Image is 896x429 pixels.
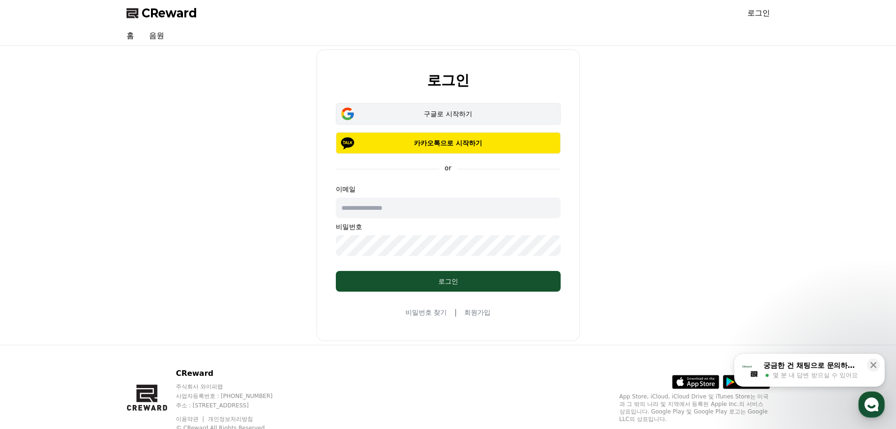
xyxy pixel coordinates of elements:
[3,298,62,322] a: 홈
[349,138,547,148] p: 카카오톡으로 시작하기
[454,307,457,318] span: |
[439,163,457,173] p: or
[176,392,291,400] p: 사업자등록번호 : [PHONE_NUMBER]
[619,393,770,423] p: App Store, iCloud, iCloud Drive 및 iTunes Store는 미국과 그 밖의 나라 및 지역에서 등록된 Apple Inc.의 서비스 상표입니다. Goo...
[464,308,491,317] a: 회원가입
[349,109,547,119] div: 구글로 시작하기
[336,103,561,125] button: 구글로 시작하기
[142,26,172,45] a: 음원
[145,312,157,320] span: 설정
[30,312,35,320] span: 홈
[336,184,561,194] p: 이메일
[747,8,770,19] a: 로그인
[336,222,561,231] p: 비밀번호
[336,132,561,154] button: 카카오톡으로 시작하기
[62,298,121,322] a: 대화
[176,383,291,390] p: 주식회사 와이피랩
[336,271,561,292] button: 로그인
[119,26,142,45] a: 홈
[427,72,469,88] h2: 로그인
[176,368,291,379] p: CReward
[208,416,253,422] a: 개인정보처리방침
[176,402,291,409] p: 주소 : [STREET_ADDRESS]
[127,6,197,21] a: CReward
[142,6,197,21] span: CReward
[86,313,97,320] span: 대화
[355,277,542,286] div: 로그인
[121,298,181,322] a: 설정
[405,308,447,317] a: 비밀번호 찾기
[176,416,206,422] a: 이용약관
